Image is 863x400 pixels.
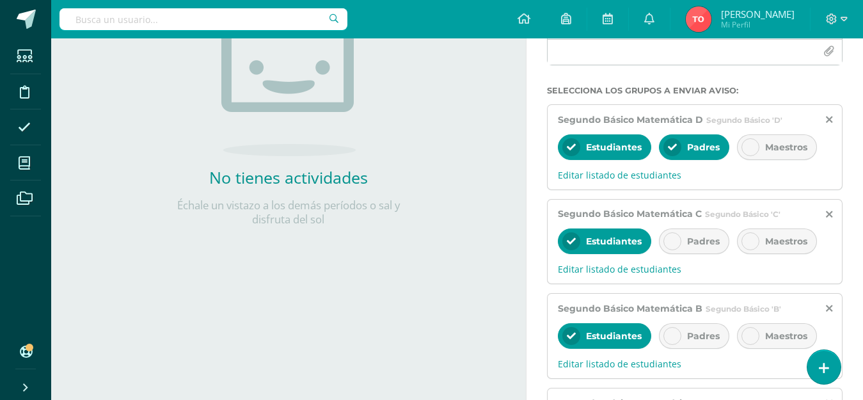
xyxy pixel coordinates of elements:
span: Editar listado de estudiantes [558,358,832,370]
span: Padres [687,330,720,342]
span: [PERSON_NAME] [721,8,795,20]
span: Maestros [765,141,807,153]
span: Editar listado de estudiantes [558,169,832,181]
span: Padres [687,236,720,247]
img: ee555c8c968eea5bde0abcdfcbd02b94.png [686,6,711,32]
span: Segundo Básico Matemática B [558,303,702,314]
span: Estudiantes [586,330,642,342]
label: Selecciona los grupos a enviar aviso : [547,86,843,95]
span: Segundo Básico 'B' [706,304,781,314]
span: Editar listado de estudiantes [558,263,832,275]
span: Segundo Básico Matemática D [558,114,703,125]
span: Segundo Básico 'C' [705,209,780,219]
span: Segundo Básico Matemática C [558,208,702,220]
span: Maestros [765,330,807,342]
span: Estudiantes [586,236,642,247]
span: Estudiantes [586,141,642,153]
h2: No tienes actividades [161,166,416,188]
span: Padres [687,141,720,153]
span: Mi Perfil [721,19,795,30]
input: Busca un usuario... [59,8,347,30]
span: Maestros [765,236,807,247]
p: Échale un vistazo a los demás períodos o sal y disfruta del sol [161,198,416,227]
span: Segundo Básico 'D' [706,115,782,125]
